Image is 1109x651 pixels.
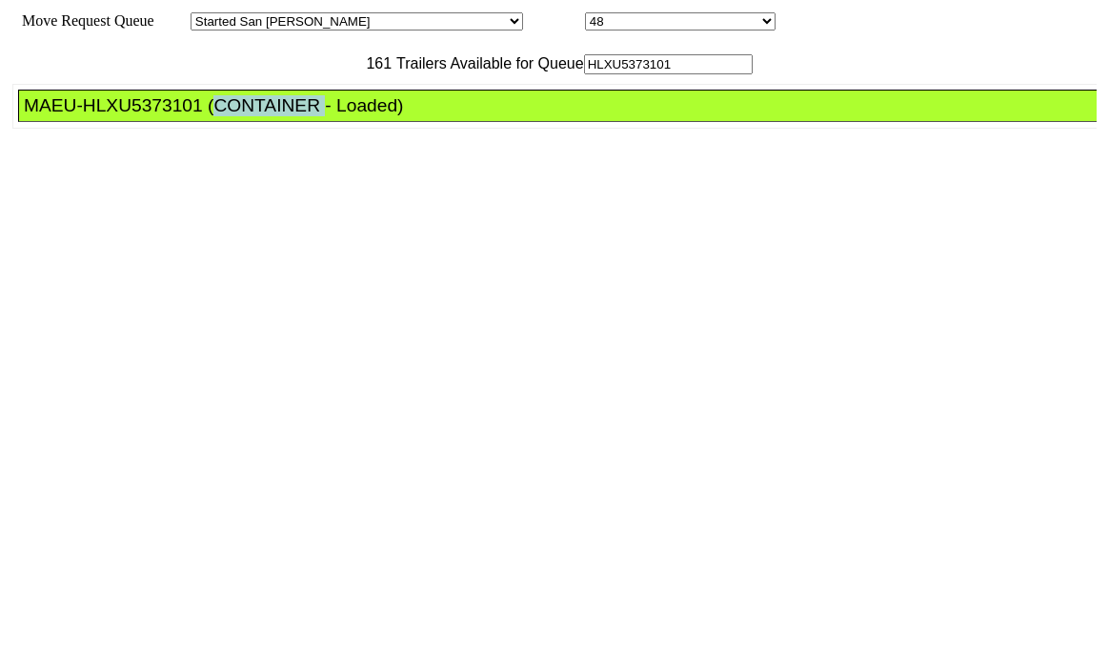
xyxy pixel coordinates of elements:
span: Location [527,12,581,29]
div: MAEU-HLXU5373101 (CONTAINER - Loaded) [24,95,1108,116]
span: Move Request Queue [12,12,154,29]
span: 161 [356,55,392,71]
span: Area [157,12,187,29]
input: Filter Available Trailers [584,54,753,74]
span: Trailers Available for Queue [392,55,584,71]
